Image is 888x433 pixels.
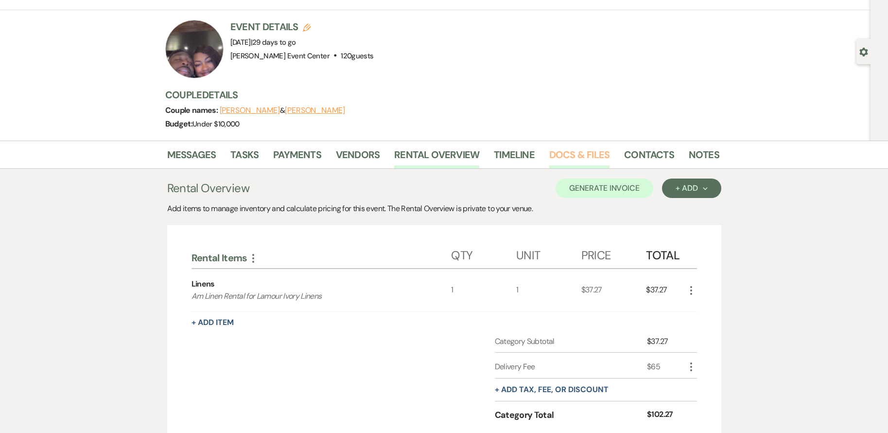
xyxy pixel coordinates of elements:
[167,180,249,197] h3: Rental Overview
[285,107,345,114] button: [PERSON_NAME]
[647,409,685,422] div: $102.27
[252,37,296,47] span: 29 days to go
[251,37,296,47] span: |
[859,47,868,56] button: Open lead details
[192,119,240,129] span: Under $10,000
[165,119,193,129] span: Budget:
[394,147,479,168] a: Rental Overview
[624,147,674,168] a: Contacts
[165,88,710,102] h3: Couple Details
[676,184,707,192] div: + Add
[230,147,259,168] a: Tasks
[165,105,220,115] span: Couple names:
[192,278,215,290] div: Linens
[495,361,647,373] div: Delivery Fee
[689,147,719,168] a: Notes
[516,269,581,312] div: 1
[495,336,647,347] div: Category Subtotal
[495,386,609,394] button: + Add tax, fee, or discount
[581,239,646,268] div: Price
[220,106,345,115] span: &
[167,203,721,215] div: Add items to manage inventory and calculate pricing for this event. The Rental Overview is privat...
[662,179,721,198] button: + Add
[646,239,685,268] div: Total
[273,147,321,168] a: Payments
[451,239,516,268] div: Qty
[647,336,685,347] div: $37.27
[516,239,581,268] div: Unit
[581,269,646,312] div: $37.27
[556,179,653,198] button: Generate Invoice
[549,147,609,168] a: Docs & Files
[230,37,296,47] span: [DATE]
[341,51,373,61] span: 120 guests
[192,319,234,326] button: + Add Item
[494,147,535,168] a: Timeline
[646,269,685,312] div: $37.27
[451,269,516,312] div: 1
[336,147,380,168] a: Vendors
[230,51,330,61] span: [PERSON_NAME] Event Center
[647,361,685,373] div: $65
[230,20,374,34] h3: Event Details
[220,107,280,114] button: [PERSON_NAME]
[192,290,425,303] p: Am Linen Rental for Lamour Ivory Linens
[192,252,452,264] div: Rental Items
[167,147,216,168] a: Messages
[495,409,647,422] div: Category Total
